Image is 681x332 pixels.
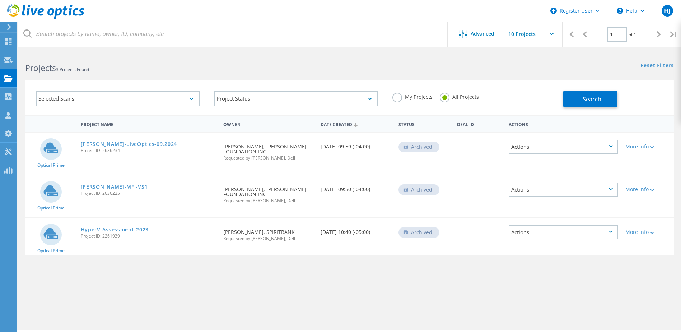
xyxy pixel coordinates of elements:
[317,133,395,156] div: [DATE] 09:59 (-04:00)
[220,175,317,210] div: [PERSON_NAME], [PERSON_NAME] FOUNDATION INC
[81,234,216,238] span: Project ID: 2261939
[220,218,317,248] div: [PERSON_NAME], SPIRITBANK
[664,8,670,14] span: HJ
[583,95,601,103] span: Search
[220,117,317,130] div: Owner
[471,31,494,36] span: Advanced
[317,218,395,242] div: [DATE] 10:40 (-05:00)
[223,199,313,203] span: Requested by [PERSON_NAME], Dell
[37,249,65,253] span: Optical Prime
[81,191,216,195] span: Project ID: 2636225
[18,22,448,47] input: Search projects by name, owner, ID, company, etc
[81,184,148,189] a: [PERSON_NAME]-MFI-VS1
[7,15,84,20] a: Live Optics Dashboard
[617,8,623,14] svg: \n
[398,142,439,152] div: Archived
[666,22,681,47] div: |
[440,93,479,100] label: All Projects
[81,227,149,232] a: HyperV-Assessment-2023
[77,117,220,130] div: Project Name
[81,142,177,147] a: [PERSON_NAME]-LiveOptics-09.2024
[25,62,56,74] b: Projects
[629,32,636,38] span: of 1
[317,175,395,199] div: [DATE] 09:50 (-04:00)
[220,133,317,167] div: [PERSON_NAME], [PERSON_NAME] FOUNDATION INC
[392,93,433,100] label: My Projects
[398,184,439,195] div: Archived
[563,91,617,107] button: Search
[563,22,577,47] div: |
[509,140,618,154] div: Actions
[37,206,65,210] span: Optical Prime
[223,236,313,241] span: Requested by [PERSON_NAME], Dell
[505,117,622,130] div: Actions
[625,144,670,149] div: More Info
[625,230,670,235] div: More Info
[214,91,378,106] div: Project Status
[395,117,453,130] div: Status
[453,117,505,130] div: Deal Id
[509,225,618,239] div: Actions
[317,117,395,131] div: Date Created
[81,148,216,153] span: Project ID: 2636234
[509,183,618,197] div: Actions
[640,63,674,69] a: Reset Filters
[398,227,439,238] div: Archived
[36,91,200,106] div: Selected Scans
[56,66,89,73] span: 3 Projects Found
[625,187,670,192] div: More Info
[37,163,65,167] span: Optical Prime
[223,156,313,160] span: Requested by [PERSON_NAME], Dell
